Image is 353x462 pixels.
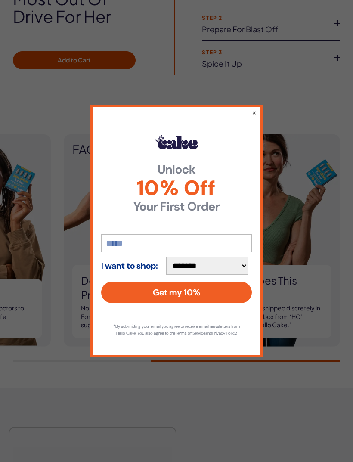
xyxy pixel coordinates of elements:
[101,201,252,213] strong: Your First Order
[101,164,252,176] strong: Unlock
[101,261,158,270] strong: I want to shop:
[101,178,252,198] span: 10% Off
[155,135,198,149] img: Hello Cake
[175,330,205,336] a: Terms of Service
[101,282,252,303] button: Get my 10%
[212,330,236,336] a: Privacy Policy
[110,323,243,337] p: *By submitting your email you agree to receive email newsletters from Hello Cake. You also agree ...
[252,108,257,117] button: ×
